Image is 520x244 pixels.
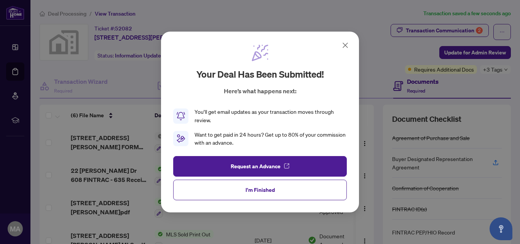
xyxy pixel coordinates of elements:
button: I'm Finished [173,180,347,200]
button: Open asap [490,217,512,240]
div: Want to get paid in 24 hours? Get up to 80% of your commission with an advance. [195,131,347,147]
span: Request an Advance [231,160,281,172]
h2: Your deal has been submitted! [196,68,324,80]
span: I'm Finished [246,184,275,196]
p: Here’s what happens next: [224,86,297,96]
div: You’ll get email updates as your transaction moves through review. [195,108,347,124]
button: Request an Advance [173,156,347,177]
